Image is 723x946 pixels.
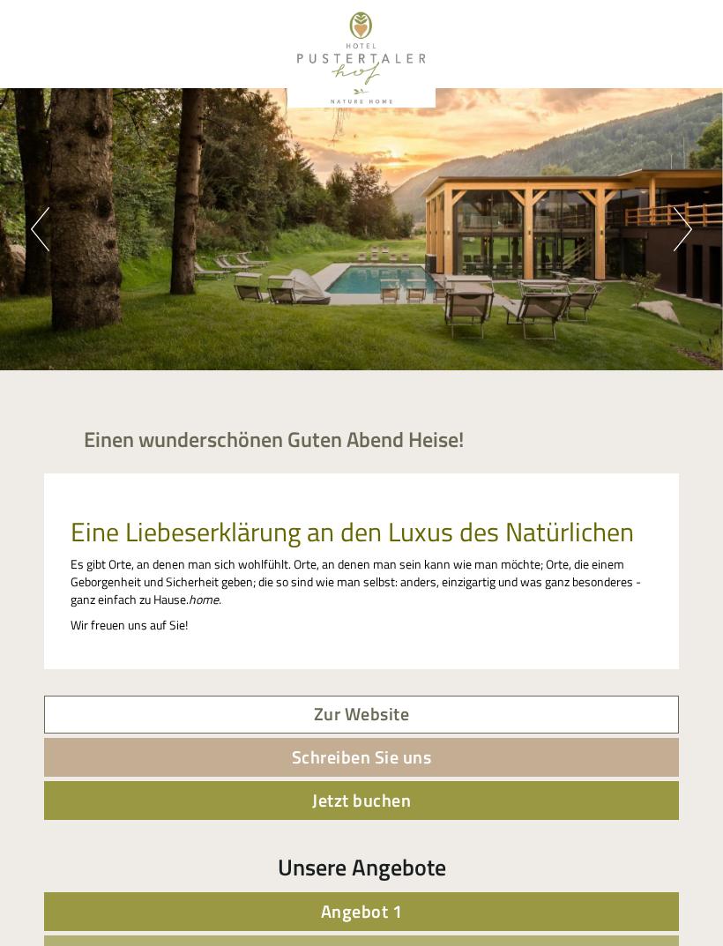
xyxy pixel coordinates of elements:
button: Next [674,207,692,251]
div: Unsere Angebote [44,851,679,883]
a: Zur Website [44,696,679,734]
p: Wir freuen uns auf Sie! [71,616,652,634]
h1: Einen wunderschönen Guten Abend Heise! [84,428,464,451]
span: Eine Liebeserklärung an den Luxus des Natürlichen [71,511,634,552]
p: Es gibt Orte, an denen man sich wohlfühlt. Orte, an denen man sein kann wie man möchte; Orte, die... [71,555,652,608]
span: Angebot 1 [321,898,403,925]
a: Jetzt buchen [44,781,679,820]
a: Schreiben Sie uns [44,738,679,777]
em: home. [189,590,221,608]
button: Previous [31,207,49,251]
